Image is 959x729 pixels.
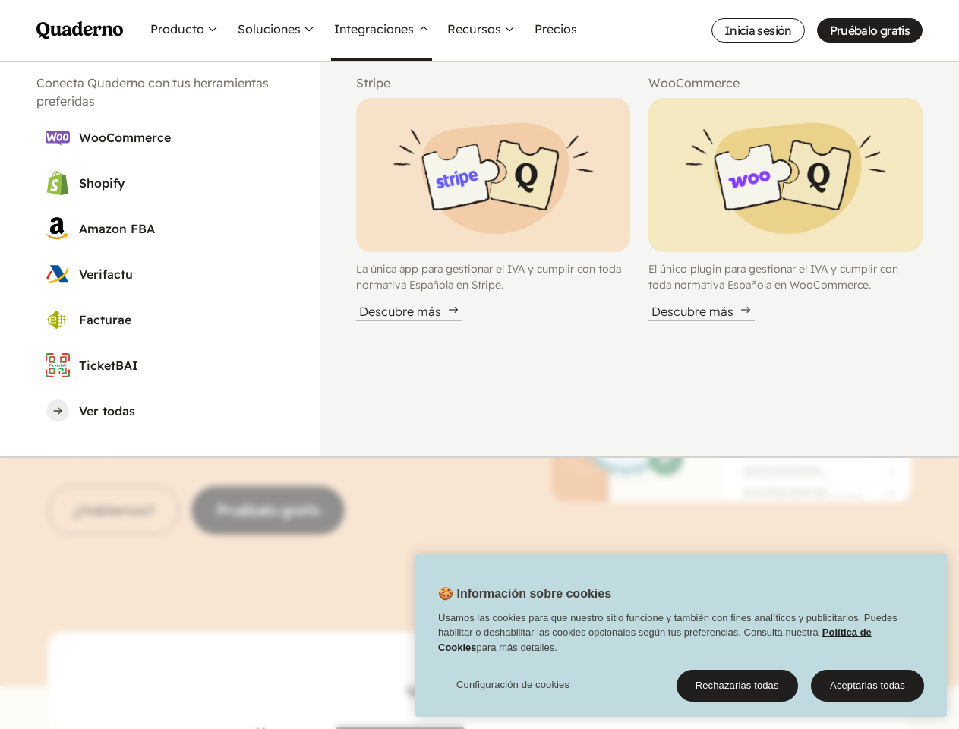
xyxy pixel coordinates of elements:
p: La única app para gestionar el IVA y cumplir con toda normativa Española en Stripe. [356,261,630,293]
a: Shopify [36,162,283,204]
img: Pieces of a puzzle with Stripe and Quaderno logos [356,98,630,252]
h3: Ver todas [79,402,274,420]
h3: TicketBAI [79,356,274,374]
img: Pieces of a puzzle with WooCommerce and Quaderno logos [648,98,923,252]
a: Pieces of a puzzle with Stripe and Quaderno logosLa única app para gestionar el IVA y cumplir con... [356,98,630,321]
h2: Stripe [356,74,630,92]
div: Cookie banner [415,554,947,717]
a: Pruébalo gratis [817,18,923,43]
a: TicketBAI [36,344,283,387]
div: Usamos las cookies para que nuestro sitio funcione y también con fines analíticos y publicitarios... [415,611,947,663]
p: El único plugin para gestionar el IVA y cumplir con toda normativa Española en WooCommerce. [648,261,923,293]
a: Ver todas [36,390,283,432]
a: Política de Cookies [438,626,872,653]
div: Descubre más [648,302,755,321]
button: Aceptarlas todas [811,670,924,702]
div: Descubre más [356,302,462,321]
a: Facturae [36,298,283,341]
a: Pieces of a puzzle with WooCommerce and Quaderno logosEl único plugin para gestionar el IVA y cum... [648,98,923,321]
h3: Amazon FBA [79,219,274,238]
a: Amazon FBA [36,207,283,250]
button: Configuración de cookies [438,670,588,700]
div: 🍪 Información sobre cookies [415,554,947,717]
h3: Facturae [79,311,274,329]
h2: WooCommerce [648,74,923,92]
h2: 🍪 Información sobre cookies [415,585,611,611]
h2: Conecta Quaderno con tus herramientas preferidas [36,74,283,110]
a: Inicia sesión [711,18,805,43]
h3: WooCommerce [79,128,274,147]
a: Verifactu [36,253,283,295]
button: Rechazarlas todas [677,670,798,702]
a: WooCommerce [36,116,283,159]
h3: Shopify [79,174,274,192]
h3: Verifactu [79,265,274,283]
